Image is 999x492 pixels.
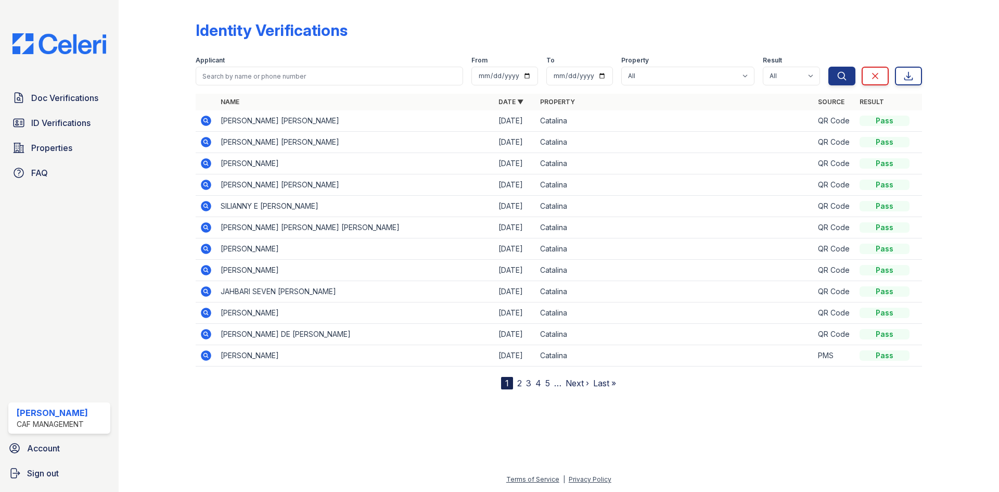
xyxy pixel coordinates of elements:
[860,116,910,126] div: Pass
[27,442,60,455] span: Account
[526,378,531,388] a: 3
[536,281,814,302] td: Catalina
[860,98,884,106] a: Result
[814,324,855,345] td: QR Code
[216,281,494,302] td: JAHBARI SEVEN [PERSON_NAME]
[216,217,494,238] td: [PERSON_NAME] [PERSON_NAME] [PERSON_NAME]
[860,158,910,169] div: Pass
[31,167,48,179] span: FAQ
[536,260,814,281] td: Catalina
[546,56,555,65] label: To
[494,302,536,324] td: [DATE]
[814,153,855,174] td: QR Code
[27,467,59,480] span: Sign out
[196,21,348,40] div: Identity Verifications
[860,201,910,211] div: Pass
[563,475,565,483] div: |
[860,350,910,361] div: Pass
[536,110,814,132] td: Catalina
[545,378,550,388] a: 5
[216,302,494,324] td: [PERSON_NAME]
[860,265,910,275] div: Pass
[8,137,110,158] a: Properties
[569,475,611,483] a: Privacy Policy
[536,174,814,196] td: Catalina
[216,132,494,153] td: [PERSON_NAME] [PERSON_NAME]
[494,345,536,367] td: [DATE]
[536,324,814,345] td: Catalina
[540,98,575,106] a: Property
[216,238,494,260] td: [PERSON_NAME]
[814,217,855,238] td: QR Code
[494,110,536,132] td: [DATE]
[860,137,910,147] div: Pass
[536,302,814,324] td: Catalina
[814,110,855,132] td: QR Code
[17,407,88,419] div: [PERSON_NAME]
[494,132,536,153] td: [DATE]
[494,174,536,196] td: [DATE]
[216,196,494,217] td: SILIANNY E [PERSON_NAME]
[498,98,523,106] a: Date ▼
[860,244,910,254] div: Pass
[494,260,536,281] td: [DATE]
[494,196,536,217] td: [DATE]
[814,302,855,324] td: QR Code
[566,378,589,388] a: Next ›
[196,56,225,65] label: Applicant
[8,162,110,183] a: FAQ
[216,153,494,174] td: [PERSON_NAME]
[501,377,513,389] div: 1
[814,238,855,260] td: QR Code
[4,463,114,484] a: Sign out
[494,324,536,345] td: [DATE]
[818,98,844,106] a: Source
[221,98,239,106] a: Name
[536,132,814,153] td: Catalina
[494,153,536,174] td: [DATE]
[536,238,814,260] td: Catalina
[31,142,72,154] span: Properties
[31,117,91,129] span: ID Verifications
[4,33,114,54] img: CE_Logo_Blue-a8612792a0a2168367f1c8372b55b34899dd931a85d93a1a3d3e32e68fde9ad4.png
[216,345,494,367] td: [PERSON_NAME]
[814,196,855,217] td: QR Code
[536,196,814,217] td: Catalina
[216,174,494,196] td: [PERSON_NAME] [PERSON_NAME]
[8,87,110,108] a: Doc Verifications
[536,153,814,174] td: Catalina
[763,56,782,65] label: Result
[860,180,910,190] div: Pass
[814,281,855,302] td: QR Code
[593,378,616,388] a: Last »
[535,378,541,388] a: 4
[216,110,494,132] td: [PERSON_NAME] [PERSON_NAME]
[8,112,110,133] a: ID Verifications
[494,281,536,302] td: [DATE]
[4,438,114,459] a: Account
[814,132,855,153] td: QR Code
[860,308,910,318] div: Pass
[536,345,814,367] td: Catalina
[554,377,561,389] span: …
[506,475,559,483] a: Terms of Service
[17,419,88,430] div: CAF Management
[814,260,855,281] td: QR Code
[860,222,910,233] div: Pass
[860,329,910,339] div: Pass
[536,217,814,238] td: Catalina
[216,324,494,345] td: [PERSON_NAME] DE [PERSON_NAME]
[860,286,910,297] div: Pass
[494,238,536,260] td: [DATE]
[216,260,494,281] td: [PERSON_NAME]
[517,378,522,388] a: 2
[494,217,536,238] td: [DATE]
[31,92,98,104] span: Doc Verifications
[471,56,488,65] label: From
[814,174,855,196] td: QR Code
[621,56,649,65] label: Property
[814,345,855,367] td: PMS
[196,67,463,85] input: Search by name or phone number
